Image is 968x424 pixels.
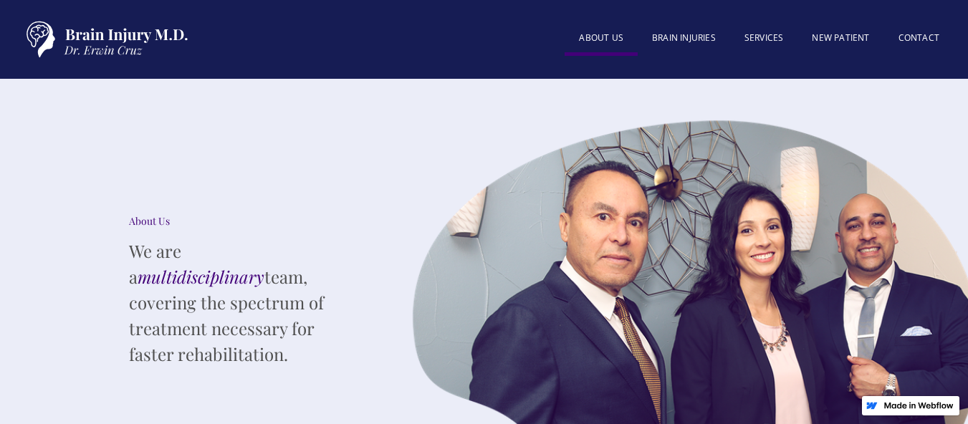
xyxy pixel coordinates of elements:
a: About US [565,24,638,56]
div: About Us [129,214,344,228]
a: SERVICES [730,24,798,52]
a: home [14,14,193,64]
a: BRAIN INJURIES [638,24,730,52]
a: New patient [797,24,883,52]
p: We are a team, covering the spectrum of treatment necessary for faster rehabilitation. [129,238,344,367]
img: Made in Webflow [883,402,954,409]
a: Contact [884,24,954,52]
em: multidisciplinary [138,265,264,288]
